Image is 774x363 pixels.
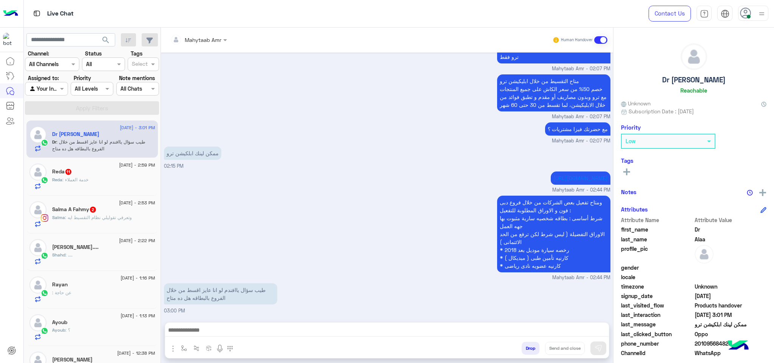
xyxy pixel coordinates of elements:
[28,74,59,82] label: Assigned to:
[759,189,766,196] img: add
[695,349,767,357] span: 2
[101,36,110,45] span: search
[695,226,767,233] span: Dr
[29,276,46,293] img: defaultAdmin.png
[190,342,203,354] button: Trigger scenario
[681,44,707,70] img: defaultAdmin.png
[52,215,65,220] span: Salma
[74,74,91,82] label: Priority
[497,74,610,111] p: 22/8/2025, 2:07 PM
[545,122,610,136] p: 22/8/2025, 2:07 PM
[621,311,693,319] span: last_interaction
[52,177,62,182] span: Reda
[700,9,709,18] img: tab
[119,74,155,82] label: Note mentions
[3,6,18,22] img: Logo
[695,245,714,264] img: defaultAdmin.png
[695,340,767,348] span: 201095684820
[721,9,729,18] img: tab
[119,237,155,244] span: [DATE] - 2:22 PM
[629,107,694,115] span: Subscription Date : [DATE]
[621,330,693,338] span: last_clicked_button
[120,124,155,131] span: [DATE] - 3:01 PM
[41,176,48,184] img: WhatsApp
[52,290,71,295] span: عن حاجة
[621,157,766,164] h6: Tags
[119,199,155,206] span: [DATE] - 2:53 PM
[621,124,641,131] h6: Priority
[695,216,767,224] span: Attribute Value
[695,301,767,309] span: Products handover
[695,283,767,290] span: Unknown
[621,292,693,300] span: signup_date
[649,6,691,22] a: Contact Us
[164,163,184,169] span: 02:15 PM
[497,42,610,63] p: 22/8/2025, 2:07 PM
[65,215,132,220] span: وتعرفي تقوليلي نظام التقسيط ايه
[181,345,187,351] img: select flow
[206,345,212,351] img: create order
[121,275,155,281] span: [DATE] - 1:16 PM
[662,76,726,84] h5: Dr [PERSON_NAME]
[621,320,693,328] span: last_message
[621,283,693,290] span: timezone
[29,239,46,256] img: defaultAdmin.png
[747,190,753,196] img: notes
[52,139,145,151] span: طيب سؤال ياافندم لو انا عايز اقسط من خلال الفروع بالبطاقه هل ده متاح
[41,289,48,297] img: WhatsApp
[29,126,46,143] img: defaultAdmin.png
[621,273,693,281] span: locale
[29,201,46,218] img: defaultAdmin.png
[227,346,233,352] img: make a call
[52,252,65,258] span: Shahd
[695,292,767,300] span: 2025-08-22T09:40:27.041Z
[52,131,99,137] h5: Dr Alaa
[552,65,610,73] span: Mahytaab Amr - 02:07 PM
[52,319,67,326] h5: Ayoub
[621,245,693,262] span: profile_pic
[551,171,610,185] p: 22/8/2025, 2:44 PM
[695,320,767,328] span: ممكن لينك ابلكيشن ترو
[62,177,88,182] span: خدمة العملاء
[561,37,593,43] small: Human Handover
[117,350,155,357] span: [DATE] - 12:38 PM
[52,244,99,250] h5: Shahd Sameh....
[131,49,142,57] label: Tags
[552,113,610,120] span: Mahytaab Amr - 02:07 PM
[621,206,648,213] h6: Attributes
[621,349,693,357] span: ChannelId
[621,235,693,243] span: last_name
[41,214,48,222] img: Instagram
[32,9,42,18] img: tab
[90,207,96,213] span: 2
[97,33,115,49] button: search
[203,342,215,354] button: create order
[52,139,56,145] span: Dr
[41,252,48,260] img: WhatsApp
[193,345,199,351] img: Trigger scenario
[553,175,608,181] a: [URL][DOMAIN_NAME]
[52,168,72,175] h5: Reda
[47,9,74,19] p: Live Chat
[52,206,97,213] h5: Salma A Fahmy
[697,6,712,22] a: tab
[29,314,46,331] img: defaultAdmin.png
[621,226,693,233] span: first_name
[621,216,693,224] span: Attribute Name
[65,252,73,258] span: ....
[41,327,48,335] img: WhatsApp
[621,301,693,309] span: last_visited_flow
[168,344,178,353] img: send attachment
[65,327,70,333] span: ؟
[178,342,190,354] button: select flow
[552,274,610,281] span: Mahytaab Amr - 02:44 PM
[695,311,767,319] span: 2025-08-22T12:01:00.9272359Z
[164,308,185,314] span: 03:00 PM
[621,99,650,107] span: Unknown
[52,281,68,288] h5: Rayan
[695,330,767,338] span: Oppo
[552,187,610,194] span: Mahytaab Amr - 02:44 PM
[757,9,766,19] img: profile
[65,169,71,175] span: 11
[41,139,48,147] img: WhatsApp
